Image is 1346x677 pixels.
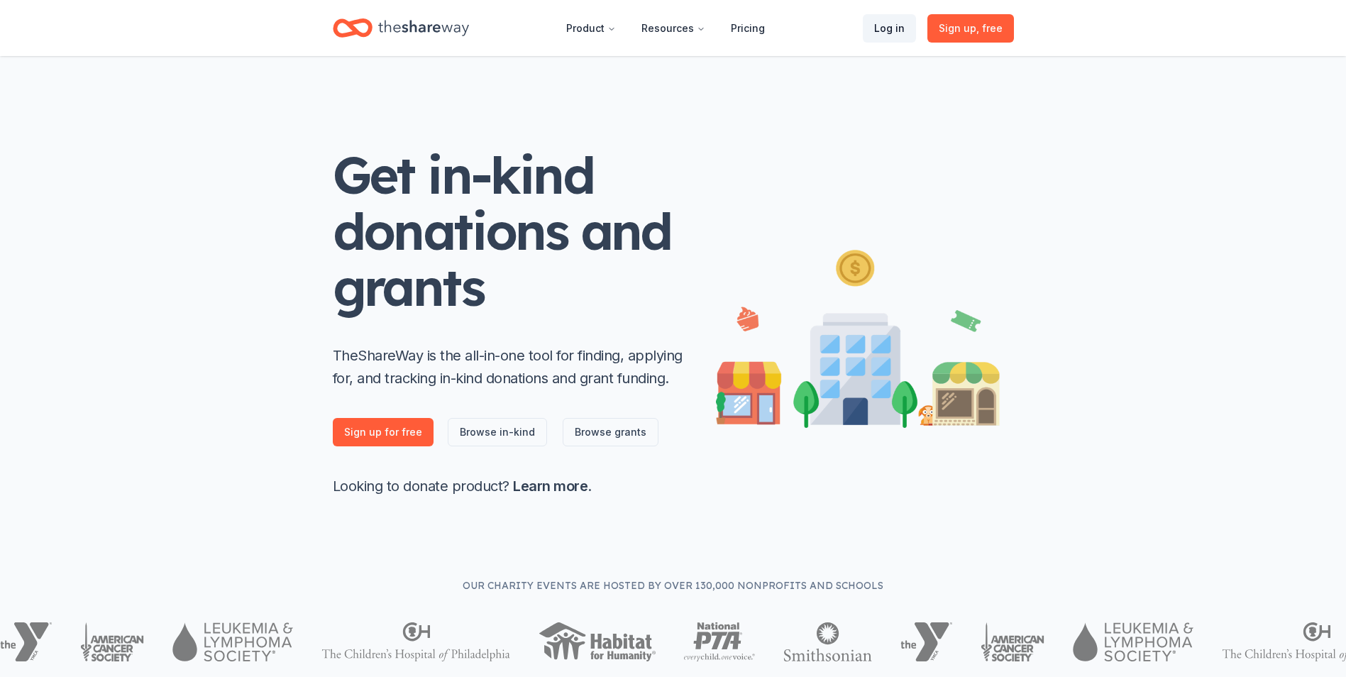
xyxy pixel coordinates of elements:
p: Looking to donate product? . [333,475,688,497]
img: American Cancer Society [981,622,1045,661]
h1: Get in-kind donations and grants [333,147,688,316]
nav: Main [555,11,776,45]
button: Product [555,14,627,43]
img: The Children's Hospital of Philadelphia [321,622,510,661]
img: YMCA [900,622,952,661]
button: Resources [630,14,717,43]
a: Sign up, free [927,14,1014,43]
img: Leukemia & Lymphoma Society [1073,622,1193,661]
img: Leukemia & Lymphoma Society [172,622,292,661]
img: Smithsonian [783,622,872,661]
a: Home [333,11,469,45]
a: Pricing [719,14,776,43]
a: Browse in-kind [448,418,547,446]
img: American Cancer Society [80,622,145,661]
img: Habitat for Humanity [539,622,656,661]
img: Illustration for landing page [716,244,1000,428]
span: Sign up [939,20,1003,37]
a: Learn more [513,478,588,495]
span: , free [976,22,1003,34]
a: Log in [863,14,916,43]
p: TheShareWay is the all-in-one tool for finding, applying for, and tracking in-kind donations and ... [333,344,688,390]
img: National PTA [684,622,756,661]
a: Sign up for free [333,418,434,446]
a: Browse grants [563,418,658,446]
